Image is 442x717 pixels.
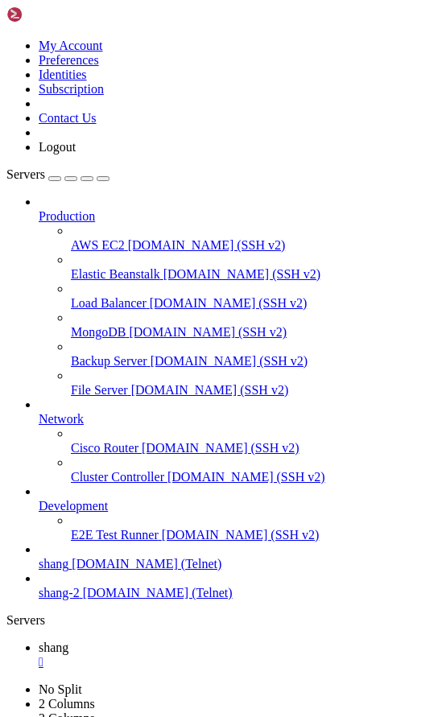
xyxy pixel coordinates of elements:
span: [DOMAIN_NAME] (SSH v2) [167,470,325,484]
div: Servers [6,613,436,628]
x-row: T8. Orgasm_Control [6,151,233,163]
a: File Server [DOMAIN_NAME] (SSH v2) [71,383,436,398]
a: AWS EC2 [DOMAIN_NAME] (SSH v2) [71,238,436,253]
a: MongoDB [DOMAIN_NAME] (SSH v2) [71,325,436,340]
x-row: L31. Predator [6,405,233,417]
span: << [32,236,45,248]
x-row: T12. Puppy [6,200,233,212]
x-row: Kaedie gape. [6,586,233,598]
span: Servers [6,167,45,181]
x-row: B11. Gag [6,6,233,19]
x-row: From afar, [PERSON_NAME] giggles softly. "Oh I hope that quote in your +finger is figurative, the... [6,465,233,477]
x-row: p From afar, [PERSON_NAME] grins and blush [6,513,233,525]
li: shang-2 [DOMAIN_NAME] (Telnet) [39,571,436,600]
x-row: L11. [DEMOGRAPHIC_DATA] [6,308,233,320]
x-row: L5. Dominant [6,260,233,272]
x-row: T7. Leash [6,139,233,151]
li: Cluster Controller [DOMAIN_NAME] (SSH v2) [71,455,436,484]
x-row: L20. Same_Sex [6,356,233,369]
span: shang [39,557,68,571]
span: File Server [71,383,128,397]
span: ---- [6,79,32,91]
li: Load Balancer [DOMAIN_NAME] (SSH v2) [71,282,436,311]
li: Production [39,195,436,398]
span: Cisco Router [71,441,138,455]
span: E2E Test Runner [71,528,159,542]
span: Cluster Controller [71,470,164,484]
x-row: B12. Genital [6,19,233,31]
x-row: p his ass... railing away.... make [6,574,233,586]
x-row: B18. Spreader_Bar [6,67,233,79]
x-row: You paged [PERSON_NAME] with 'I have many quotes in my finger that changes every finger.' [6,501,233,513]
a: Cisco Router [DOMAIN_NAME] (SSH v2) [71,441,436,455]
span: [DOMAIN_NAME] (SSH v2) [163,267,321,281]
x-row: L25. Top [6,381,233,393]
a: No Split [39,682,82,696]
x-row: T2. Anal [6,91,233,103]
x-row: T6. Display [6,127,233,139]
li: Elastic Beanstalk [DOMAIN_NAME] (SSH v2) [71,253,436,282]
x-row: B15. Mummification [6,43,233,55]
span: [DOMAIN_NAME] (SSH v2) [142,441,299,455]
span: >> [109,236,122,248]
a: Elastic Beanstalk [DOMAIN_NAME] (SSH v2) [71,267,436,282]
x-row: ather hard if he's got a big dick u [6,562,233,574]
x-row: LookingFor [6,236,233,248]
x-row: es. "Oh. It was something about 'ev [6,525,233,538]
a: shang [39,641,436,670]
x-row: L19. [DEMOGRAPHIC_DATA] [6,344,233,356]
x-row: B16. Plastic/PVC [6,55,233,67]
a: Backup Server [DOMAIN_NAME] (SSH v2) [71,354,436,369]
x-row: T9. Orgasm_Denial [6,163,233,175]
x-row: L10. [DEMOGRAPHIC_DATA] [6,296,233,308]
a: Network [39,412,436,426]
a: Contact Us [39,111,97,125]
a: shang-2 [DOMAIN_NAME] (Telnet) [39,586,436,600]
x-row: L14. [GEOGRAPHIC_DATA] [6,332,233,344]
x-row: L21. She-[DEMOGRAPHIC_DATA] [6,369,233,381]
span: AWS EC2 [71,238,125,252]
a: 2 Columns [39,697,95,711]
x-row: L9. Hermaphrodite [6,284,233,296]
a: Identities [39,68,87,81]
x-row: Training [6,79,233,91]
img: Shellngn [6,6,99,23]
a:  [39,655,436,670]
span: Production [39,209,95,223]
li: Cisco Router [DOMAIN_NAME] (SSH v2) [71,426,436,455]
span: [DOMAIN_NAME] (SSH v2) [129,325,287,339]
span: [DOMAIN_NAME] (SSH v2) [131,383,289,397]
span: [DOMAIN_NAME] (Telnet) [83,586,233,600]
x-row: From afar, Kaedie can certain cum r [6,550,233,562]
li: Network [39,398,436,484]
x-row: [PERSON_NAME] pages: Errr, I mean hi! [6,477,233,489]
li: Development [39,484,436,542]
li: File Server [DOMAIN_NAME] (SSH v2) [71,369,436,398]
a: E2E Test Runner [DOMAIN_NAME] (SSH v2) [71,528,436,542]
span: [DOMAIN_NAME] (SSH v2) [128,238,286,252]
x-row: B13. Immobilization [6,31,233,43]
x-row: [MEDICAL_DATA]. Bodily_Functions [6,103,233,115]
span: ---- [6,236,32,248]
x-row: You paged [PERSON_NAME] with 'Hi' [6,453,233,465]
x-row: T14. Pet [6,224,233,236]
x-row: T13. Pony [6,212,233,224]
span: [DOMAIN_NAME] (SSH v2) [162,528,320,542]
x-row: L33. Long_Term [6,417,233,429]
span: << [32,79,45,91]
span: Development [39,499,108,513]
span: [DOMAIN_NAME] (SSH v2) [151,354,308,368]
x-row: p [PERSON_NAME] = Hi [6,441,233,453]
a: Cluster Controller [DOMAIN_NAME] (SSH v2) [71,470,436,484]
x-row: p [PERSON_NAME]= I have many quotes in my finger that changes every finger. [6,489,233,501]
li: shang [DOMAIN_NAME] (Telnet) [39,542,436,571]
x-row: T10. Public_Use [6,175,233,187]
span: [DOMAIN_NAME] (Telnet) [72,557,221,571]
a: shang [DOMAIN_NAME] (Telnet) [39,557,436,571]
span: Network [39,412,84,426]
span: [DOMAIN_NAME] (SSH v2) [150,296,308,310]
x-row: L28. Anthro [6,393,233,405]
span: Load Balancer [71,296,147,310]
a: Preferences [39,53,99,67]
